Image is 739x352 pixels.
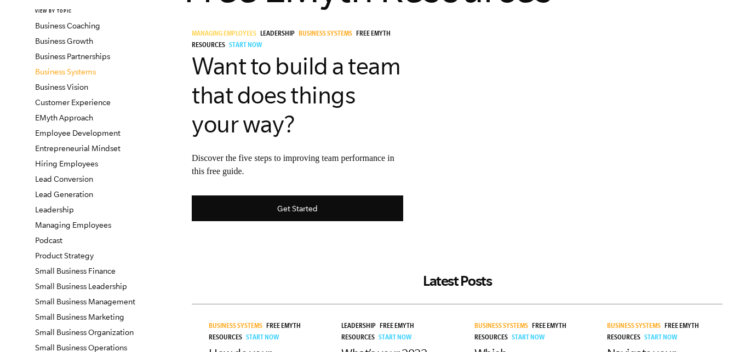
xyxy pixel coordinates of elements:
[246,334,279,342] span: Start Now
[260,31,299,38] a: Leadership
[379,334,411,342] span: Start Now
[35,113,93,122] a: EMyth Approach
[35,21,100,30] a: Business Coaching
[35,67,96,76] a: Business Systems
[35,129,121,137] a: Employee Development
[35,8,167,15] h6: VIEW BY TOPIC
[192,273,723,289] h2: Latest Posts
[229,42,262,50] span: Start Now
[341,323,376,331] span: Leadership
[474,323,528,331] span: Business Systems
[35,144,121,153] a: Entrepreneurial Mindset
[644,334,677,342] span: Start Now
[192,195,403,221] a: Get Started
[209,323,266,331] a: Business Systems
[35,221,111,229] a: Managing Employees
[299,31,356,38] a: Business Systems
[299,31,352,38] span: Business Systems
[192,53,400,137] a: Want to build a team that does things your way?
[474,323,566,342] a: Free EMyth Resources
[246,334,283,342] a: Start Now
[512,334,545,342] span: Start Now
[192,31,256,38] span: Managing Employees
[35,251,94,260] a: Product Strategy
[35,297,135,306] a: Small Business Management
[607,323,661,331] span: Business Systems
[35,343,127,352] a: Small Business Operations
[35,37,93,45] a: Business Growth
[379,334,415,342] a: Start Now
[35,313,124,321] a: Small Business Marketing
[192,152,403,178] p: Discover the five steps to improving team performance in this free guide.
[644,334,681,342] a: Start Now
[35,236,62,245] a: Podcast
[35,175,93,183] a: Lead Conversion
[35,267,116,275] a: Small Business Finance
[35,328,134,337] a: Small Business Organization
[35,52,110,61] a: Business Partnerships
[512,334,548,342] a: Start Now
[35,190,93,199] a: Lead Generation
[474,323,532,331] a: Business Systems
[35,159,98,168] a: Hiring Employees
[260,31,295,38] span: Leadership
[684,299,739,352] iframe: Chat Widget
[209,323,262,331] span: Business Systems
[35,205,74,214] a: Leadership
[229,42,266,50] a: Start Now
[35,282,127,291] a: Small Business Leadership
[341,323,380,331] a: Leadership
[35,98,111,107] a: Customer Experience
[607,323,664,331] a: Business Systems
[35,83,88,91] a: Business Vision
[192,31,260,38] a: Managing Employees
